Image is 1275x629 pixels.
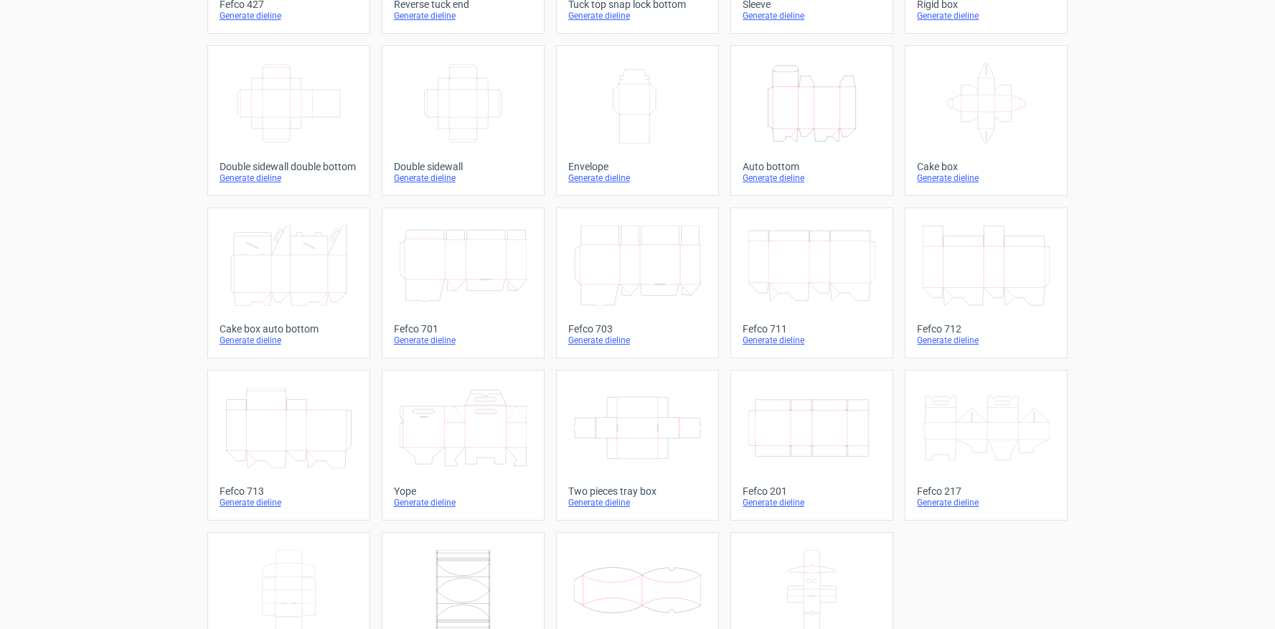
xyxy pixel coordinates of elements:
[382,45,545,196] a: Double sidewallGenerate dieline
[905,370,1068,521] a: Fefco 217Generate dieline
[568,172,707,184] div: Generate dieline
[917,323,1055,335] div: Fefco 712
[220,161,358,172] div: Double sidewall double bottom
[730,370,893,521] a: Fefco 201Generate dieline
[568,161,707,172] div: Envelope
[743,335,881,346] div: Generate dieline
[394,172,532,184] div: Generate dieline
[743,161,881,172] div: Auto bottom
[730,45,893,196] a: Auto bottomGenerate dieline
[220,323,358,335] div: Cake box auto bottom
[743,497,881,508] div: Generate dieline
[394,335,532,346] div: Generate dieline
[730,208,893,358] a: Fefco 711Generate dieline
[556,45,719,196] a: EnvelopeGenerate dieline
[207,45,370,196] a: Double sidewall double bottomGenerate dieline
[917,10,1055,22] div: Generate dieline
[220,497,358,508] div: Generate dieline
[394,10,532,22] div: Generate dieline
[394,497,532,508] div: Generate dieline
[568,335,707,346] div: Generate dieline
[220,485,358,497] div: Fefco 713
[743,323,881,335] div: Fefco 711
[207,370,370,521] a: Fefco 713Generate dieline
[382,208,545,358] a: Fefco 701Generate dieline
[917,161,1055,172] div: Cake box
[394,161,532,172] div: Double sidewall
[917,172,1055,184] div: Generate dieline
[207,208,370,358] a: Cake box auto bottomGenerate dieline
[568,497,707,508] div: Generate dieline
[220,335,358,346] div: Generate dieline
[568,10,707,22] div: Generate dieline
[220,10,358,22] div: Generate dieline
[394,323,532,335] div: Fefco 701
[917,335,1055,346] div: Generate dieline
[568,485,707,497] div: Two pieces tray box
[568,323,707,335] div: Fefco 703
[743,10,881,22] div: Generate dieline
[743,485,881,497] div: Fefco 201
[382,370,545,521] a: YopeGenerate dieline
[917,485,1055,497] div: Fefco 217
[917,497,1055,508] div: Generate dieline
[220,172,358,184] div: Generate dieline
[905,208,1068,358] a: Fefco 712Generate dieline
[905,45,1068,196] a: Cake boxGenerate dieline
[394,485,532,497] div: Yope
[556,370,719,521] a: Two pieces tray boxGenerate dieline
[556,208,719,358] a: Fefco 703Generate dieline
[743,172,881,184] div: Generate dieline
